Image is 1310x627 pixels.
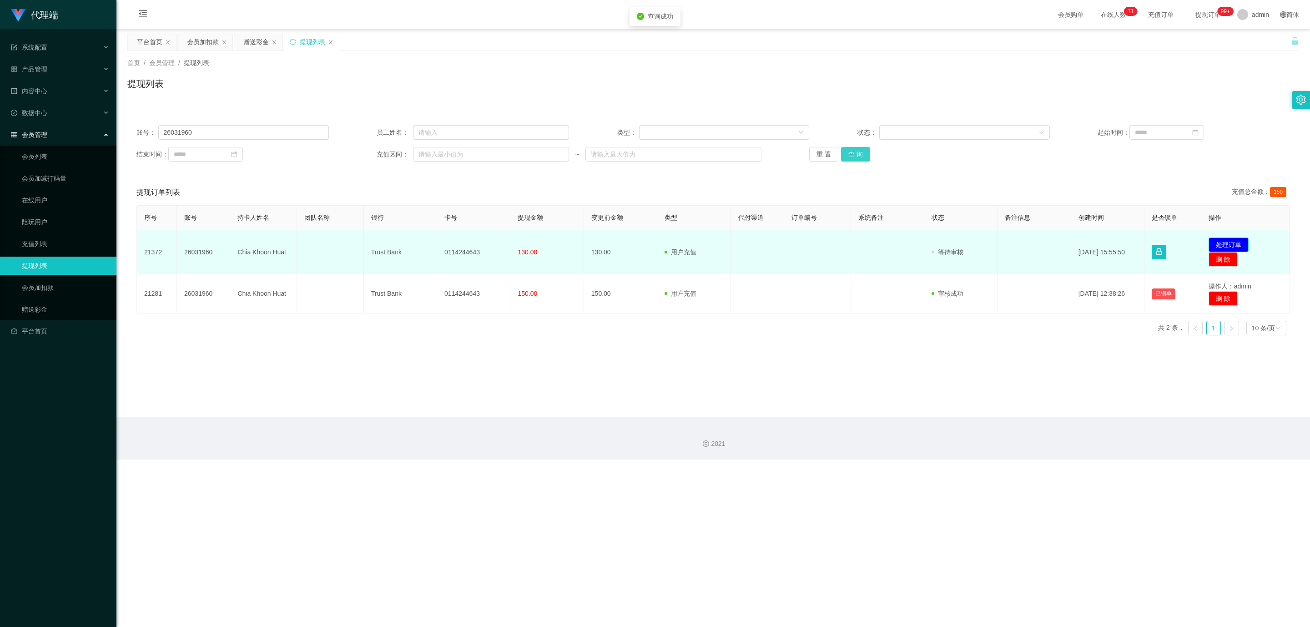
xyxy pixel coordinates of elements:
td: 26031960 [177,274,230,313]
span: 150 [1270,187,1286,197]
span: 备注信息 [1005,214,1030,221]
span: 内容中心 [11,87,47,95]
i: 图标: close [328,40,333,45]
button: 处理订单 [1209,238,1249,252]
i: 图标: close [222,40,227,45]
span: 150.00 [518,290,537,297]
span: 用户充值 [665,248,696,256]
span: 状态 [932,214,944,221]
i: 图标: right [1229,326,1234,331]
td: 26031960 [177,230,230,274]
span: 系统备注 [858,214,884,221]
td: 150.00 [584,274,657,313]
span: 代付渠道 [738,214,764,221]
span: 起始时间： [1098,128,1129,137]
span: 账号： [136,128,158,137]
i: 图标: profile [11,88,17,94]
span: 团队名称 [304,214,330,221]
div: 充值总金额： [1232,187,1290,198]
i: 图标: close [165,40,171,45]
input: 请输入 [413,125,569,140]
input: 请输入最大值为 [585,147,761,162]
span: 会员管理 [11,131,47,138]
span: 操作 [1209,214,1221,221]
p: 1 [1128,7,1131,16]
button: 删 除 [1209,252,1238,267]
span: 提现列表 [184,59,209,66]
td: 130.00 [584,230,657,274]
div: 平台首页 [137,33,162,51]
span: / [178,59,180,66]
span: 持卡人姓名 [237,214,269,221]
i: 图标: copyright [703,440,709,447]
span: 等待审核 [932,248,963,256]
td: 0114244643 [437,274,510,313]
li: 上一页 [1188,321,1203,335]
td: 0114244643 [437,230,510,274]
div: 2021 [124,439,1303,449]
span: 序号 [144,214,157,221]
div: 提现列表 [300,33,325,51]
i: 图标: sync [290,39,296,45]
i: 图标: setting [1296,95,1306,105]
td: Chia Khoon Huat [230,230,297,274]
a: 会员列表 [22,147,109,166]
input: 请输入最小值为 [413,147,569,162]
a: 提现列表 [22,257,109,275]
span: 卡号 [444,214,457,221]
i: 图标: down [1275,325,1281,332]
li: 共 2 条， [1158,321,1184,335]
button: 已锁单 [1152,288,1175,299]
i: 图标: down [1039,130,1044,136]
a: 充值列表 [22,235,109,253]
span: 提现金额 [518,214,543,221]
span: 130.00 [518,248,537,256]
a: 1 [1207,321,1220,335]
span: 充值区间： [377,150,413,159]
a: 会员加减打码量 [22,169,109,187]
span: 创建时间 [1078,214,1104,221]
i: 图标: left [1193,326,1198,331]
span: 提现订单 [1191,11,1225,18]
td: 21372 [137,230,177,274]
li: 1 [1206,321,1221,335]
span: 会员管理 [149,59,175,66]
sup: 11 [1124,7,1137,16]
span: 类型： [617,128,639,137]
span: 提现订单列表 [136,187,180,198]
button: 查 询 [841,147,870,162]
td: 21281 [137,274,177,313]
li: 下一页 [1224,321,1239,335]
span: 是否锁单 [1152,214,1177,221]
i: 图标: global [1280,11,1286,18]
i: 图标: close [272,40,277,45]
h1: 代理端 [31,0,58,30]
span: 操作人：admin [1209,283,1251,290]
span: / [144,59,146,66]
i: 图标: calendar [1192,129,1199,136]
sup: 1113 [1217,7,1234,16]
span: 类型 [665,214,677,221]
a: 陪玩用户 [22,213,109,231]
img: logo.9652507e.png [11,9,25,22]
span: ~ [569,150,585,159]
div: 赠送彩金 [243,33,269,51]
a: 会员加扣款 [22,278,109,297]
i: 图标: down [798,130,804,136]
td: [DATE] 15:55:50 [1071,230,1144,274]
button: 删 除 [1209,291,1238,306]
i: icon: check-circle [637,13,644,20]
span: 首页 [127,59,140,66]
span: 在线人数 [1096,11,1131,18]
i: 图标: table [11,131,17,138]
h1: 提现列表 [127,77,164,91]
span: 员工姓名： [377,128,413,137]
td: Trust Bank [364,274,437,313]
td: Trust Bank [364,230,437,274]
span: 审核成功 [932,290,963,297]
p: 1 [1131,7,1134,16]
span: 银行 [371,214,384,221]
i: 图标: unlock [1291,37,1299,45]
span: 数据中心 [11,109,47,116]
span: 结束时间： [136,150,168,159]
